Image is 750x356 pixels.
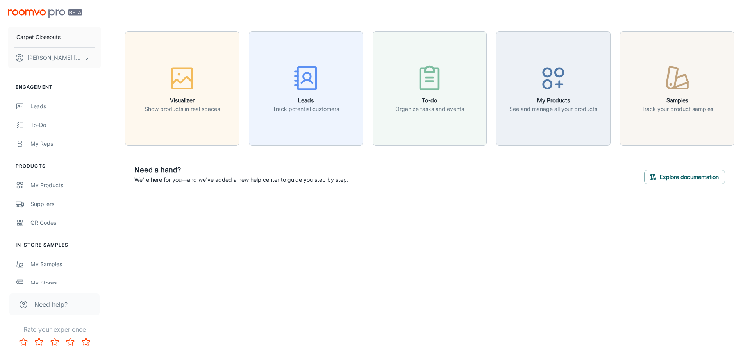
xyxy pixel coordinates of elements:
a: My ProductsSee and manage all your products [496,84,611,92]
p: Track potential customers [273,105,339,113]
button: Carpet Closeouts [8,27,101,47]
a: SamplesTrack your product samples [620,84,734,92]
div: To-do [30,121,101,129]
a: LeadsTrack potential customers [249,84,363,92]
p: Carpet Closeouts [16,33,61,41]
button: LeadsTrack potential customers [249,31,363,146]
button: SamplesTrack your product samples [620,31,734,146]
a: Explore documentation [644,172,725,180]
p: Show products in real spaces [145,105,220,113]
div: QR Codes [30,218,101,227]
p: [PERSON_NAME] [PERSON_NAME] [27,54,82,62]
div: Leads [30,102,101,111]
a: To-doOrganize tasks and events [373,84,487,92]
h6: To-do [395,96,464,105]
h6: Visualizer [145,96,220,105]
p: We're here for you—and we've added a new help center to guide you step by step. [134,175,348,184]
p: Track your product samples [641,105,713,113]
h6: My Products [509,96,597,105]
h6: Samples [641,96,713,105]
div: Suppliers [30,200,101,208]
button: VisualizerShow products in real spaces [125,31,239,146]
div: My Products [30,181,101,190]
button: Explore documentation [644,170,725,184]
h6: Need a hand? [134,165,348,175]
button: [PERSON_NAME] [PERSON_NAME] [8,48,101,68]
button: My ProductsSee and manage all your products [496,31,611,146]
p: See and manage all your products [509,105,597,113]
h6: Leads [273,96,339,105]
button: To-doOrganize tasks and events [373,31,487,146]
div: My Reps [30,140,101,148]
p: Organize tasks and events [395,105,464,113]
img: Roomvo PRO Beta [8,9,82,18]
